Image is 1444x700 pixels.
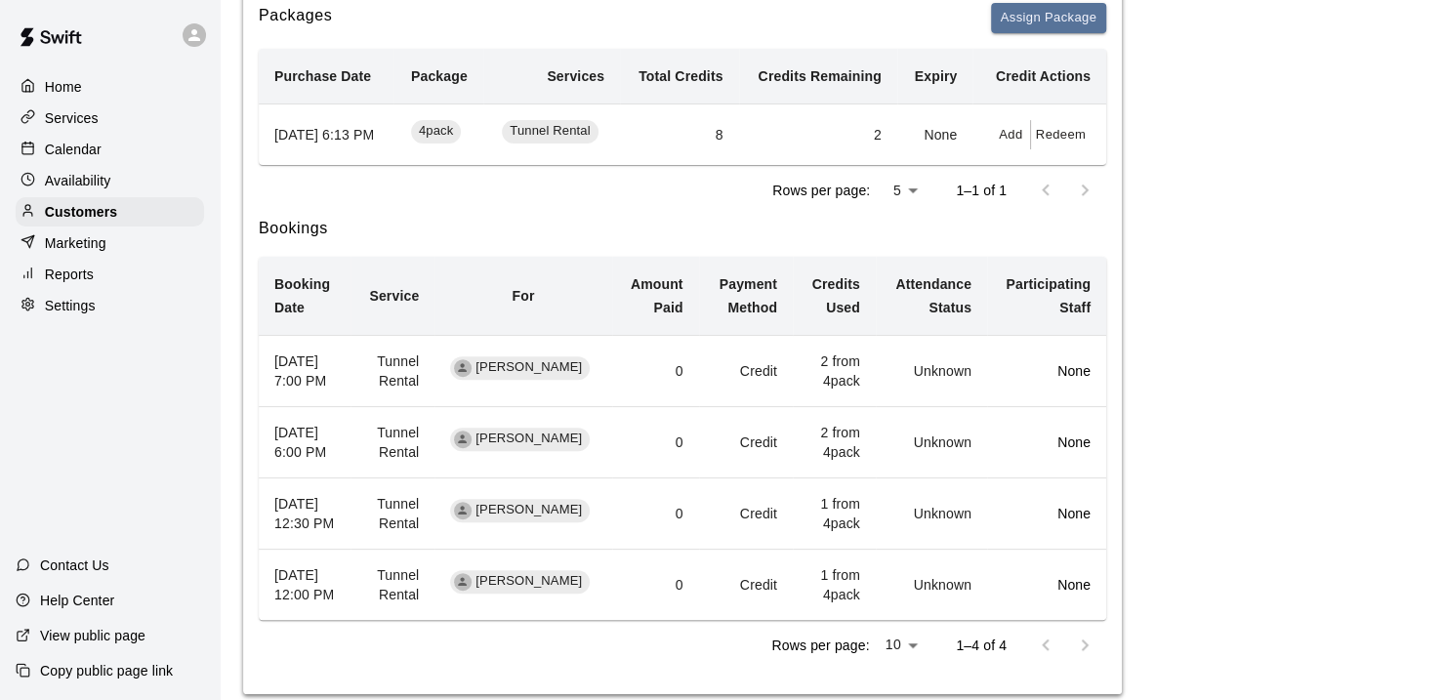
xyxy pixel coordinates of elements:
p: Services [45,108,99,128]
b: Attendance Status [895,276,971,315]
b: Services [547,68,604,84]
span: [PERSON_NAME] [468,430,590,448]
td: 1 from 4pack [793,549,876,620]
p: Calendar [45,140,102,159]
p: Marketing [45,233,106,253]
a: Availability [16,166,204,195]
p: 1–1 of 1 [956,181,1007,200]
a: Calendar [16,135,204,164]
p: None [1003,361,1091,381]
td: 2 from 4pack [793,406,876,477]
p: Contact Us [40,556,109,575]
a: Settings [16,291,204,320]
p: None [1003,575,1091,595]
th: [DATE] 6:00 PM [259,406,351,477]
p: Rows per page: [771,636,869,655]
a: Customers [16,197,204,226]
td: Tunnel Rental [351,477,434,549]
a: Marketing [16,228,204,258]
td: Unknown [876,406,987,477]
th: [DATE] 7:00 PM [259,335,351,406]
b: Credits Remaining [758,68,881,84]
b: Package [411,68,468,84]
table: simple table [259,257,1106,620]
button: Assign Package [991,3,1106,33]
td: Tunnel Rental [351,335,434,406]
td: 0 [612,406,699,477]
td: Credit [699,335,793,406]
b: Expiry [915,68,958,84]
td: Credit [699,549,793,620]
td: Tunnel Rental [351,406,434,477]
td: 0 [612,335,699,406]
td: 1 from 4pack [793,477,876,549]
th: [DATE] 12:00 PM [259,549,351,620]
div: 5 [878,177,925,205]
a: Home [16,72,204,102]
b: Participating Staff [1006,276,1091,315]
span: 4pack [411,122,461,141]
span: Tunnel Rental [502,122,598,141]
div: 10 [877,631,925,659]
div: Deepak Jagga [454,502,472,519]
span: [PERSON_NAME] [468,572,590,591]
b: Amount Paid [631,276,683,315]
h6: Bookings [259,216,1106,241]
div: Deepak Jagga [454,573,472,591]
div: Deepak Jagga [454,431,472,448]
p: Rows per page: [772,181,870,200]
b: Booking Date [274,276,330,315]
b: Service [369,288,419,304]
b: For [512,288,534,304]
td: None [897,103,973,165]
b: Payment Method [720,276,777,315]
span: [PERSON_NAME] [468,501,590,519]
td: Credit [699,477,793,549]
td: 8 [620,103,738,165]
p: View public page [40,626,145,645]
p: Home [45,77,82,97]
th: [DATE] 6:13 PM [259,103,393,165]
table: simple table [259,49,1106,166]
p: Copy public page link [40,661,173,680]
td: Unknown [876,335,987,406]
a: 4pack [411,126,468,142]
b: Purchase Date [274,68,371,84]
div: Deepak Jagga [454,359,472,377]
td: 2 from 4pack [793,335,876,406]
h6: Packages [259,3,332,33]
b: Credits Used [812,276,860,315]
span: [PERSON_NAME] [468,358,590,377]
button: Redeem [1031,120,1091,150]
td: Credit [699,406,793,477]
td: 0 [612,477,699,549]
td: Unknown [876,549,987,620]
p: None [1003,504,1091,523]
th: [DATE] 12:30 PM [259,477,351,549]
p: None [1003,432,1091,452]
p: Help Center [40,591,114,610]
a: Reports [16,260,204,289]
p: 1–4 of 4 [956,636,1007,655]
button: Add [992,120,1031,150]
a: Services [16,103,204,133]
p: Settings [45,296,96,315]
td: Tunnel Rental [351,549,434,620]
p: Customers [45,202,117,222]
b: Credit Actions [996,68,1091,84]
p: Availability [45,171,111,190]
td: Unknown [876,477,987,549]
p: Reports [45,265,94,284]
td: 2 [739,103,897,165]
b: Total Credits [639,68,722,84]
td: 0 [612,549,699,620]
